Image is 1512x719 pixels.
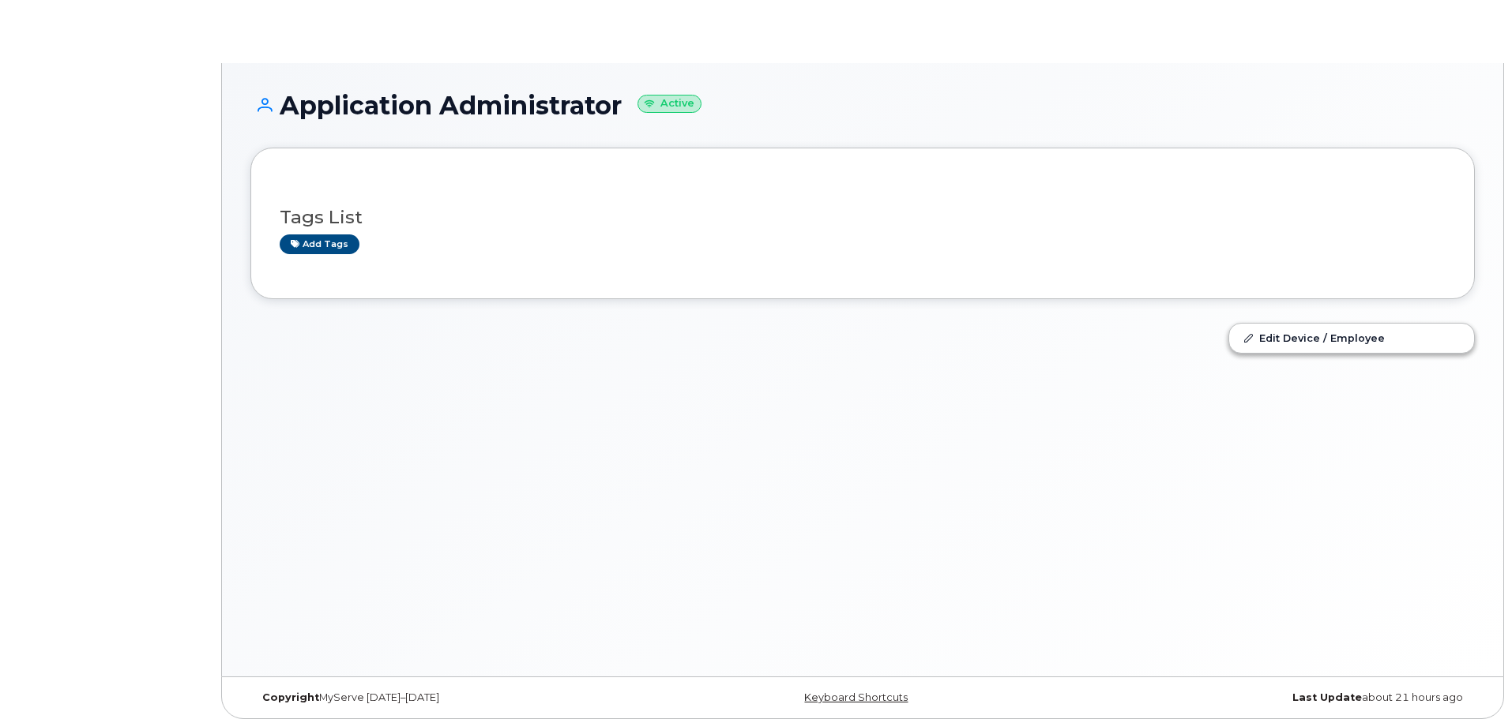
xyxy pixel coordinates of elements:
[280,208,1446,227] h3: Tags List
[804,691,908,703] a: Keyboard Shortcuts
[250,691,659,704] div: MyServe [DATE]–[DATE]
[1229,324,1474,352] a: Edit Device / Employee
[1066,691,1475,704] div: about 21 hours ago
[280,234,359,254] a: Add tags
[1292,691,1362,703] strong: Last Update
[262,691,319,703] strong: Copyright
[638,95,701,113] small: Active
[250,92,1475,119] h1: Application Administrator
